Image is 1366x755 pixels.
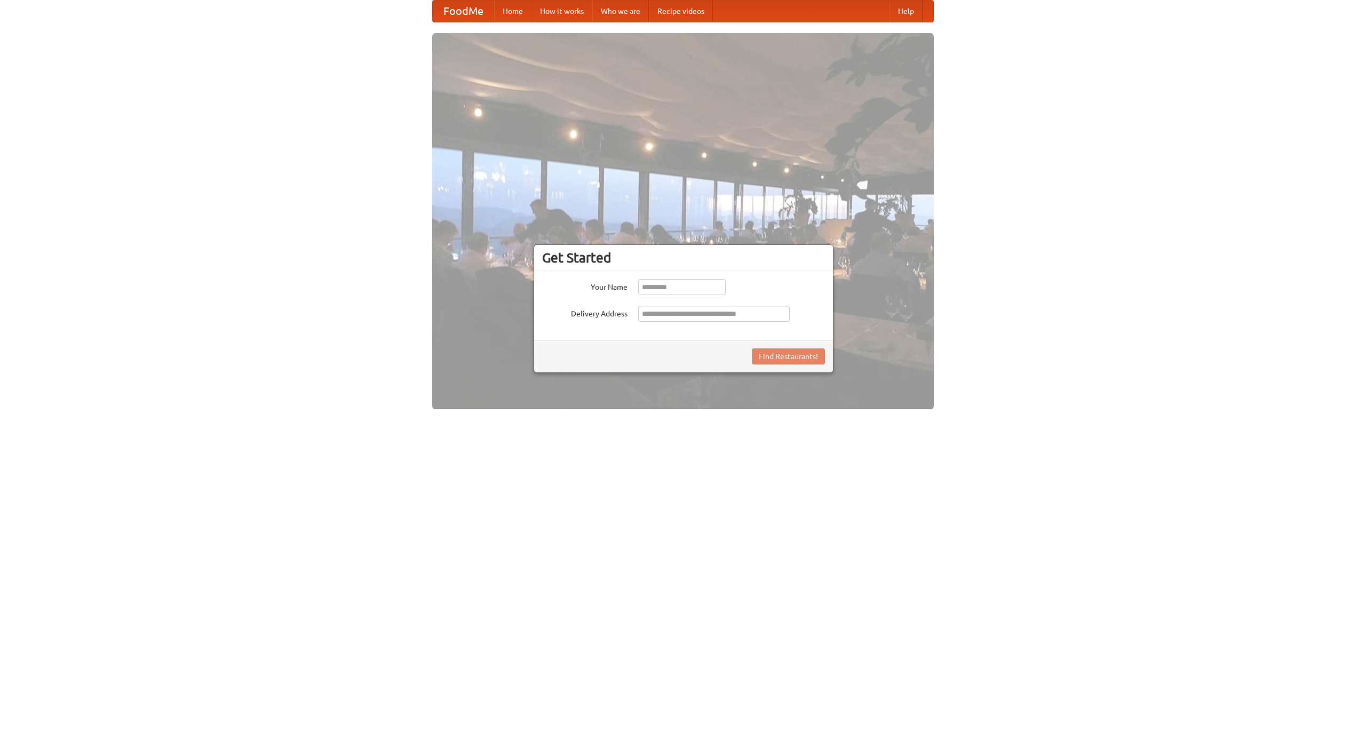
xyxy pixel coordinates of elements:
a: Recipe videos [649,1,713,22]
a: Who we are [592,1,649,22]
a: Home [494,1,531,22]
label: Delivery Address [542,306,628,319]
h3: Get Started [542,250,825,266]
button: Find Restaurants! [752,348,825,364]
a: How it works [531,1,592,22]
label: Your Name [542,279,628,292]
a: FoodMe [433,1,494,22]
a: Help [890,1,923,22]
